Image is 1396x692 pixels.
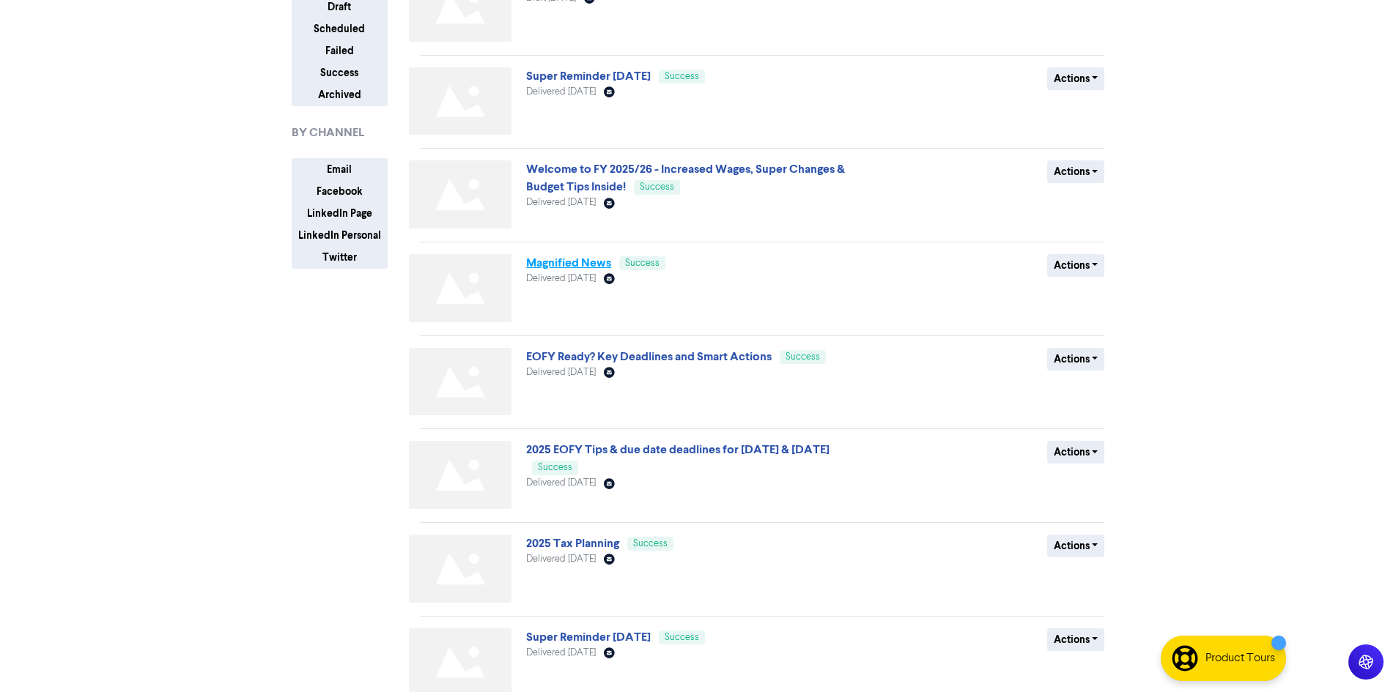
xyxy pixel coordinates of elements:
[292,158,388,181] button: Email
[292,202,388,225] button: LinkedIn Page
[409,254,512,322] img: Not found
[526,87,596,97] span: Delivered [DATE]
[292,62,388,84] button: Success
[640,182,674,192] span: Success
[409,67,512,135] img: Not found
[633,539,668,548] span: Success
[292,224,388,247] button: LinkedIn Personal
[625,258,660,268] span: Success
[526,274,596,283] span: Delivered [DATE]
[526,69,651,83] a: Super Reminder [DATE]
[526,554,596,564] span: Delivered [DATE]
[1047,254,1105,277] button: Actions
[292,18,388,40] button: Scheduled
[526,162,845,194] a: Welcome to FY 2025/26 - Increased Wages, Super Changes & Budget Tips Inside!
[526,198,596,207] span: Delivered [DATE]
[665,633,699,642] span: Success
[786,352,820,362] span: Success
[526,442,830,457] a: 2025 EOFY Tips & due date deadlines for [DATE] & [DATE]
[1047,67,1105,90] button: Actions
[526,349,772,364] a: EOFY Ready? Key Deadlines and Smart Actions
[409,348,512,416] img: Not found
[526,368,596,377] span: Delivered [DATE]
[526,478,596,488] span: Delivered [DATE]
[665,72,699,81] span: Success
[409,535,512,603] img: Not found
[526,256,611,270] a: Magnified News
[292,40,388,62] button: Failed
[1047,535,1105,557] button: Actions
[1323,622,1396,692] iframe: Chat Widget
[292,246,388,269] button: Twitter
[538,463,572,472] span: Success
[409,160,512,228] img: Not found
[292,180,388,203] button: Facebook
[526,648,596,658] span: Delivered [DATE]
[1047,348,1105,371] button: Actions
[1047,441,1105,464] button: Actions
[292,124,364,141] span: BY CHANNEL
[292,83,388,106] button: Archived
[526,536,619,551] a: 2025 Tax Planning
[1047,160,1105,183] button: Actions
[526,630,651,644] a: Super Reminder [DATE]
[1047,628,1105,651] button: Actions
[409,441,512,509] img: Not found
